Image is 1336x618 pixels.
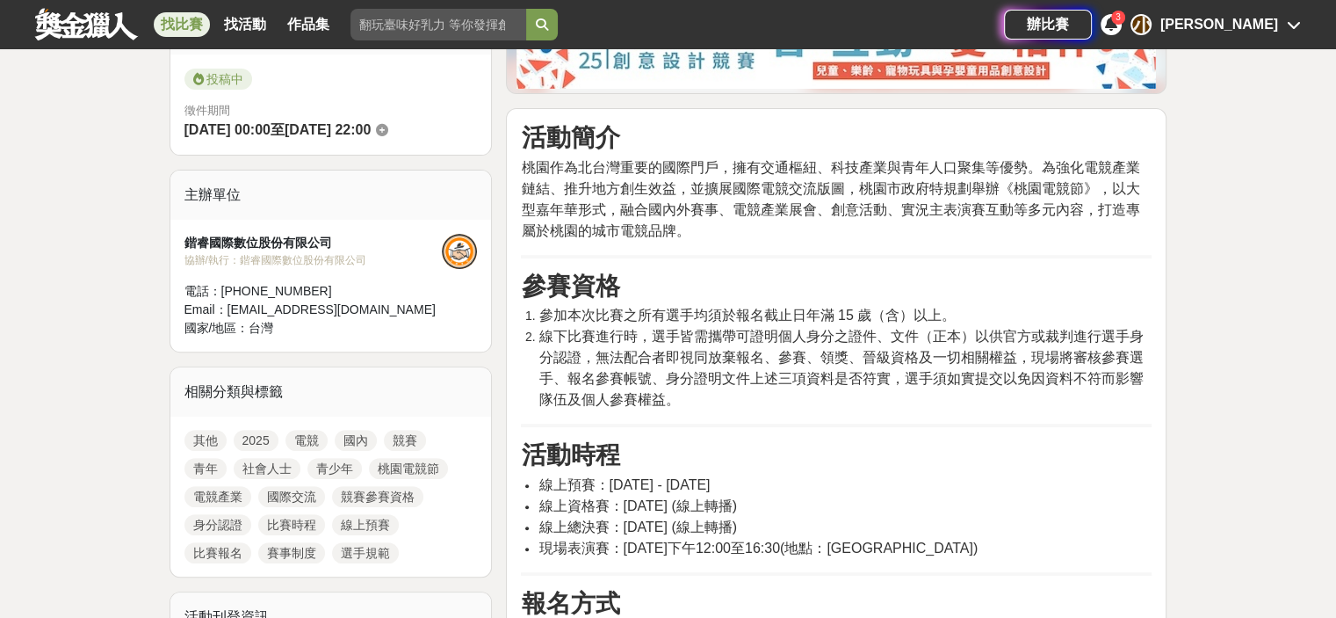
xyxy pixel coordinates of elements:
[170,171,492,220] div: 主辦單位
[521,441,619,469] strong: 活動時程
[184,321,249,335] span: 國家/地區：
[258,514,325,535] a: 比賽時程
[258,486,325,507] a: 國際交流
[335,430,377,451] a: 國內
[258,542,325,563] a: 賽事制度
[1004,10,1092,40] a: 辦比賽
[184,122,271,137] span: [DATE] 00:00
[217,12,273,37] a: 找活動
[332,486,423,507] a: 競賽參賽資格
[1160,14,1278,35] div: [PERSON_NAME]
[184,486,251,507] a: 電競產業
[538,541,978,556] span: 現場表演賽：[DATE]下午12:00至16:30(地點：[GEOGRAPHIC_DATA])
[1116,12,1121,22] span: 3
[521,590,619,617] strong: 報名方式
[521,160,1139,238] span: 桃園作為北台灣重要的國際門戶，擁有交通樞紐、科技產業與青年人口聚集等優勢。為強化電競產業鏈結、推升地方創生效益，並擴展國際電競交流版圖，桃園市政府特規劃舉辦《桃園電競節》，以大型嘉年華形式，融合...
[1130,14,1152,35] div: 小
[170,367,492,417] div: 相關分類與標籤
[521,273,619,300] strong: 參賽資格
[538,477,710,492] span: 線上預賽：[DATE] - [DATE]
[234,458,300,479] a: 社會人士
[184,430,227,451] a: 其他
[249,321,273,335] span: 台灣
[516,10,1156,89] img: d4b53da7-80d9-4dd2-ac75-b85943ec9b32.jpg
[332,542,399,563] a: 選手規範
[184,234,443,252] div: 鍇睿國際數位股份有限公司
[280,12,336,37] a: 作品集
[184,514,251,535] a: 身分認證
[285,430,328,451] a: 電競
[307,458,362,479] a: 青少年
[538,498,736,513] span: 線上資格賽：[DATE] (線上轉播)
[521,124,619,151] strong: 活動簡介
[154,12,210,37] a: 找比賽
[538,329,1143,407] span: 線下比賽進行時，選手皆需攜帶可證明個人身分之證件、文件（正本）以供官方或裁判進行選手身分認證，無法配合者即視同放棄報名、參賽、領獎、晉級資格及一切相關權益，現場將審核參賽選手、報名參賽帳號、身分...
[369,458,448,479] a: 桃園電競節
[538,308,956,323] span: 參加本次比賽之所有選手均須於報名截止日年滿 15 歲（含）以上。
[184,458,227,479] a: 青年
[538,520,736,534] span: 線上總決賽：[DATE] (線上轉播)
[184,542,251,563] a: 比賽報名
[184,301,443,319] div: Email： [EMAIL_ADDRESS][DOMAIN_NAME]
[184,282,443,301] div: 電話： [PHONE_NUMBER]
[184,69,252,90] span: 投稿中
[384,430,426,451] a: 競賽
[350,9,526,40] input: 翻玩臺味好乳力 等你發揮創意！
[234,430,278,451] a: 2025
[271,122,285,137] span: 至
[332,514,399,535] a: 線上預賽
[184,252,443,268] div: 協辦/執行： 鍇睿國際數位股份有限公司
[184,104,230,117] span: 徵件期間
[285,122,371,137] span: [DATE] 22:00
